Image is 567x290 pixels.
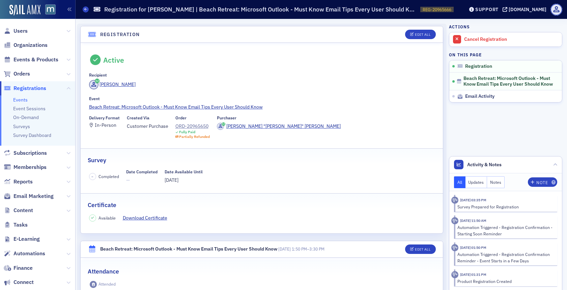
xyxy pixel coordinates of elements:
[503,7,549,12] button: [DOMAIN_NAME]
[463,76,553,87] span: Beach Retreat: Microsoft Outlook - Must Know Email Tips Every User Should Know
[4,41,48,49] a: Organizations
[457,251,553,264] div: Automation Triggered - Registration Confirmation Reminder - Event Starts in a Few Days
[104,5,417,13] h1: Registration for [PERSON_NAME] | Beach Retreat: Microsoft Outlook - Must Know Email Tips Every Us...
[217,123,341,130] a: [PERSON_NAME] "[PERSON_NAME]" [PERSON_NAME]
[4,149,47,157] a: Subscriptions
[405,244,435,254] button: Edit All
[454,176,465,188] button: All
[100,245,277,253] div: Beach Retreat: Microsoft Outlook - Must Know Email Tips Every User Should Know
[278,246,291,252] span: [DATE]
[487,176,505,188] button: Notes
[460,218,486,223] time: 6/25/2025 11:50 AM
[91,174,93,179] span: –
[179,135,210,139] div: Partially Refunded
[123,214,172,222] a: Download Certificate
[9,5,40,16] img: SailAMX
[100,31,140,38] h4: Registration
[98,215,116,221] span: Available
[451,217,458,224] div: Activity
[4,27,28,35] a: Users
[98,282,116,287] div: Attended
[415,33,430,36] div: Edit All
[536,181,548,184] div: Note
[475,6,499,12] div: Support
[465,93,494,99] span: Email Activity
[13,149,47,157] span: Subscriptions
[13,114,39,120] a: On-Demand
[4,70,30,78] a: Orders
[4,85,46,92] a: Registrations
[13,235,40,243] span: E-Learning
[13,250,45,257] span: Automations
[13,132,51,138] a: Survey Dashboard
[13,207,33,214] span: Content
[40,4,56,16] a: View Homepage
[13,178,33,185] span: Reports
[465,176,487,188] button: Updates
[127,123,168,130] span: Customer Purchase
[528,177,557,187] button: Note
[175,115,187,120] div: Order
[449,32,562,47] a: Cancel Registration
[4,250,45,257] a: Automations
[457,278,553,284] div: Product Registration Created
[309,246,324,252] time: 3:30 PM
[4,178,33,185] a: Reports
[13,221,28,229] span: Tasks
[449,24,470,30] h4: Actions
[13,264,33,272] span: Finance
[460,272,486,277] time: 6/8/2025 01:31 PM
[88,201,116,209] h2: Certificate
[89,104,435,111] a: Beach Retreat: Microsoft Outlook - Must Know Email Tips Every User Should Know
[278,246,324,252] span: –
[509,6,546,12] div: [DOMAIN_NAME]
[89,72,107,78] div: Recipient
[465,63,492,69] span: Registration
[13,193,54,200] span: Email Marketing
[126,177,158,184] span: —
[88,267,119,276] h2: Attendance
[175,123,210,130] a: ORD-20965650
[449,52,562,58] h4: On this page
[226,123,341,130] div: [PERSON_NAME] "[PERSON_NAME]" [PERSON_NAME]
[4,279,34,286] a: Connect
[127,115,149,120] div: Created Via
[88,156,106,165] h2: Survey
[13,97,28,103] a: Events
[89,80,136,89] a: [PERSON_NAME]
[13,41,48,49] span: Organizations
[292,246,307,252] time: 1:50 PM
[13,164,47,171] span: Memberships
[460,245,486,250] time: 6/23/2025 01:50 PM
[4,235,40,243] a: E-Learning
[13,123,30,129] a: Surveys
[13,85,46,92] span: Registrations
[4,221,28,229] a: Tasks
[165,169,203,174] div: Date Available Until
[13,279,34,286] span: Connect
[165,177,178,183] span: [DATE]
[89,96,100,101] div: Event
[460,198,486,202] time: 6/25/2025 03:35 PM
[4,193,54,200] a: Email Marketing
[13,70,30,78] span: Orders
[423,7,451,12] span: REG-20965666
[98,173,119,179] span: Completed
[126,169,158,174] div: Date Completed
[13,106,46,112] a: Event Sessions
[179,130,195,134] div: Fully Paid
[464,36,559,42] div: Cancel Registration
[4,207,33,214] a: Content
[13,56,58,63] span: Events & Products
[451,197,458,204] div: Activity
[89,115,120,120] div: Delivery Format
[457,204,553,210] div: Survey Prepared for Registration
[550,4,562,16] span: Profile
[4,164,47,171] a: Memberships
[45,4,56,15] img: SailAMX
[467,161,502,168] span: Activity & Notes
[451,244,458,251] div: Activity
[415,248,430,251] div: Edit All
